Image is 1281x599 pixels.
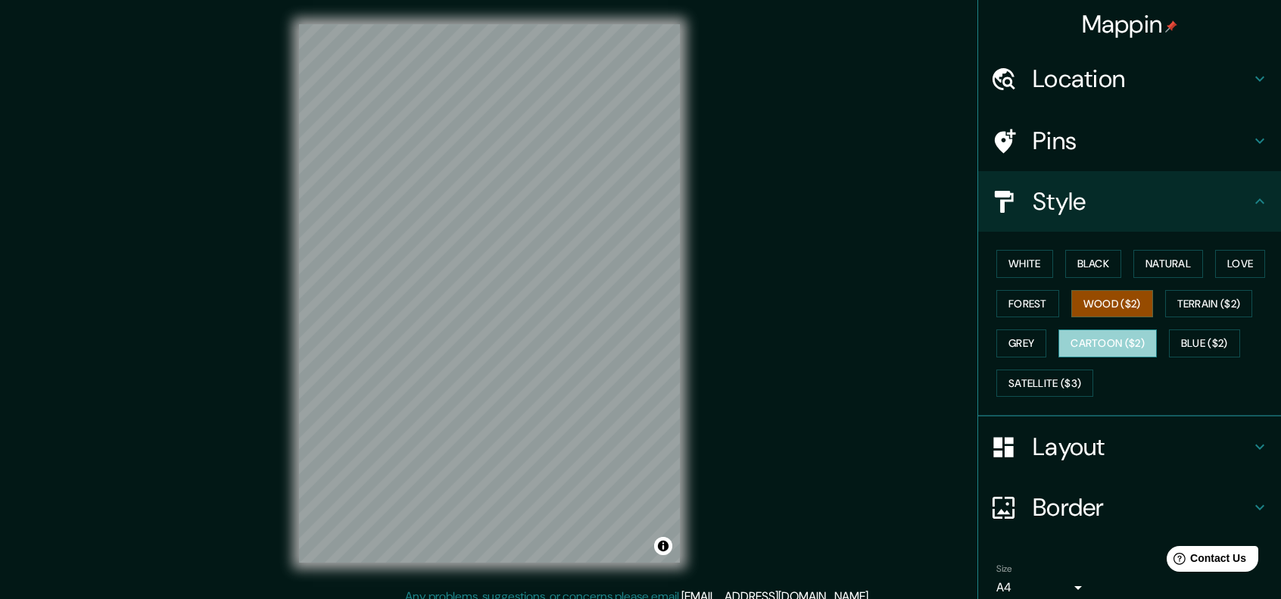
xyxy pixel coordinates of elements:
[996,329,1046,357] button: Grey
[1146,540,1264,582] iframe: Help widget launcher
[996,563,1012,576] label: Size
[996,370,1093,398] button: Satellite ($3)
[978,477,1281,538] div: Border
[1165,290,1253,318] button: Terrain ($2)
[299,24,680,563] canvas: Map
[996,290,1059,318] button: Forest
[1133,250,1203,278] button: Natural
[1033,186,1251,217] h4: Style
[1033,64,1251,94] h4: Location
[1033,126,1251,156] h4: Pins
[654,537,672,555] button: Toggle attribution
[1033,492,1251,523] h4: Border
[978,171,1281,232] div: Style
[978,48,1281,109] div: Location
[1082,9,1178,39] h4: Mappin
[978,111,1281,171] div: Pins
[1033,432,1251,462] h4: Layout
[1058,329,1157,357] button: Cartoon ($2)
[1215,250,1265,278] button: Love
[996,250,1053,278] button: White
[1071,290,1153,318] button: Wood ($2)
[1165,20,1177,33] img: pin-icon.png
[1065,250,1122,278] button: Black
[978,416,1281,477] div: Layout
[1169,329,1240,357] button: Blue ($2)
